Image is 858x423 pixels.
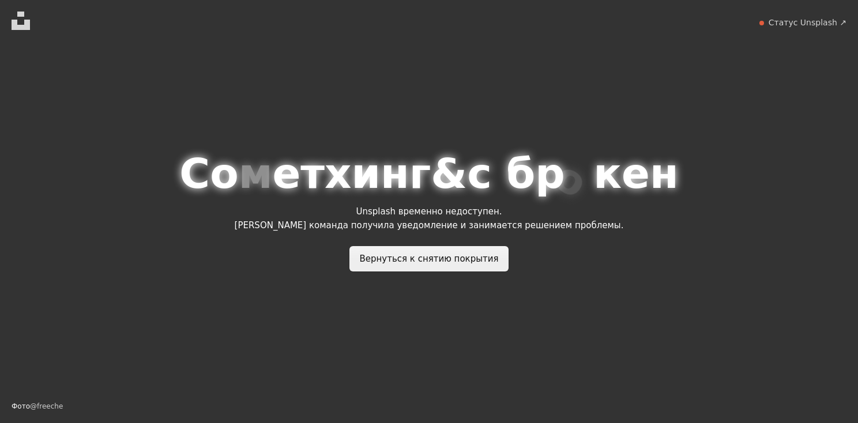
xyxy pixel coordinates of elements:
ya-tr-span: м [239,149,273,198]
ya-tr-span: [PERSON_NAME] команда получила уведомление и занимается решением проблемы. [235,220,624,231]
ya-tr-span: Фото [12,402,30,410]
ya-tr-span: о [545,152,596,207]
ya-tr-span: с [467,149,492,198]
a: Статус Unsplash ↗ [769,17,846,29]
ya-tr-span: С [179,149,210,198]
ya-tr-span: ↗ [840,18,846,27]
a: @freeche [30,402,63,410]
ya-tr-span: Unsplash временно недоступен. [356,206,502,217]
ya-tr-span: е [272,149,300,198]
ya-tr-span: к [593,149,622,198]
a: Вернуться к снятию покрытия [349,246,508,271]
ya-tr-span: е [622,149,650,198]
ya-tr-span: н [650,149,679,198]
ya-tr-span: & [431,149,467,198]
ya-tr-span: х [325,149,351,198]
ya-tr-span: и [352,149,381,198]
ya-tr-span: б [506,149,535,198]
ya-tr-span: Вернуться к снятию покрытия [359,254,498,264]
h1: Что-то сломалось [179,152,678,195]
ya-tr-span: т [300,149,325,198]
ya-tr-span: р [535,149,565,198]
ya-tr-span: н [381,149,409,198]
ya-tr-span: Статус Unsplash [769,18,837,27]
ya-tr-span: г [409,149,431,198]
ya-tr-span: о [210,149,238,198]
